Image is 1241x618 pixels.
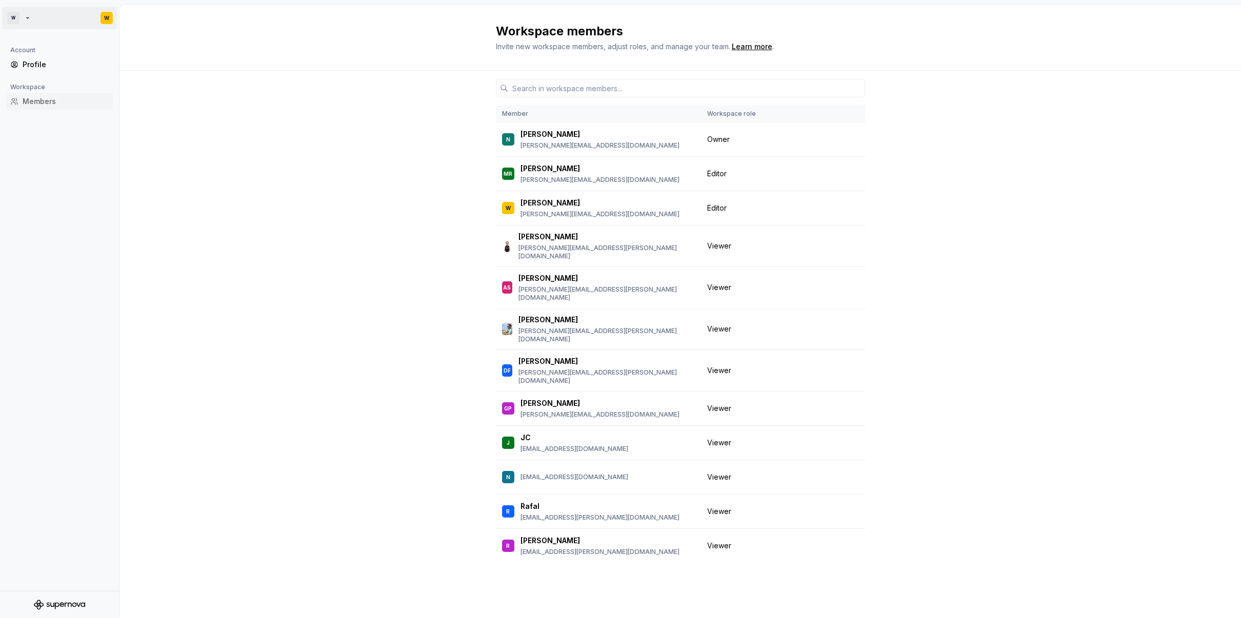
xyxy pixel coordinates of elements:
[504,365,511,376] div: DF
[23,96,109,107] div: Members
[23,59,109,70] div: Profile
[506,134,510,145] div: N
[506,541,510,551] div: R
[503,282,511,293] div: AS
[104,14,109,22] div: W
[521,410,679,419] p: [PERSON_NAME][EMAIL_ADDRESS][DOMAIN_NAME]
[502,323,512,335] img: Daniel G
[521,141,679,150] p: [PERSON_NAME][EMAIL_ADDRESS][DOMAIN_NAME]
[518,273,578,283] p: [PERSON_NAME]
[2,7,117,29] button: WW
[518,356,578,366] p: [PERSON_NAME]
[34,600,85,610] svg: Supernova Logo
[518,368,695,385] p: [PERSON_NAME][EMAIL_ADDRESS][PERSON_NAME][DOMAIN_NAME]
[730,43,774,51] span: .
[707,324,731,334] span: Viewer
[521,198,580,208] p: [PERSON_NAME]
[521,445,628,453] p: [EMAIL_ADDRESS][DOMAIN_NAME]
[521,548,679,556] p: [EMAIL_ADDRESS][PERSON_NAME][DOMAIN_NAME]
[732,42,772,52] a: Learn more
[506,203,511,213] div: W
[707,134,730,145] span: Owner
[504,403,512,414] div: GP
[518,232,578,242] p: [PERSON_NAME]
[521,513,679,522] p: [EMAIL_ADDRESS][PERSON_NAME][DOMAIN_NAME]
[506,472,510,482] div: N
[521,432,531,443] p: JC
[707,541,731,551] span: Viewer
[6,56,113,73] a: Profile
[518,327,695,343] p: [PERSON_NAME][EMAIL_ADDRESS][PERSON_NAME][DOMAIN_NAME]
[496,106,701,122] th: Member
[507,438,510,448] div: J
[707,438,731,448] span: Viewer
[504,169,512,179] div: MR
[502,240,512,252] img: Adam
[707,403,731,414] span: Viewer
[521,129,580,139] p: [PERSON_NAME]
[707,472,731,482] span: Viewer
[6,44,39,56] div: Account
[521,163,580,174] p: [PERSON_NAME]
[701,106,838,122] th: Workspace role
[506,506,510,517] div: R
[518,315,578,325] p: [PERSON_NAME]
[496,42,730,51] span: Invite new workspace members, adjust roles, and manage your team.
[707,365,731,376] span: Viewer
[496,23,853,39] h2: Workspace members
[521,473,628,481] p: [EMAIL_ADDRESS][DOMAIN_NAME]
[707,241,731,251] span: Viewer
[521,210,679,218] p: [PERSON_NAME][EMAIL_ADDRESS][DOMAIN_NAME]
[6,81,49,93] div: Workspace
[707,506,731,517] span: Viewer
[521,176,679,184] p: [PERSON_NAME][EMAIL_ADDRESS][DOMAIN_NAME]
[521,501,539,511] p: Rafal
[518,244,695,260] p: [PERSON_NAME][EMAIL_ADDRESS][PERSON_NAME][DOMAIN_NAME]
[707,169,727,179] span: Editor
[6,93,113,110] a: Members
[508,79,865,97] input: Search in workspace members...
[707,203,727,213] span: Editor
[521,398,580,408] p: [PERSON_NAME]
[7,12,19,24] div: W
[707,282,731,293] span: Viewer
[521,535,580,546] p: [PERSON_NAME]
[518,285,695,302] p: [PERSON_NAME][EMAIL_ADDRESS][PERSON_NAME][DOMAIN_NAME]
